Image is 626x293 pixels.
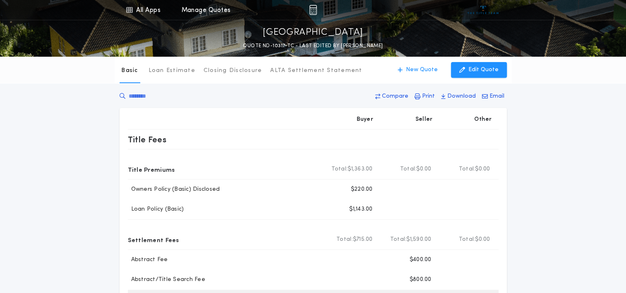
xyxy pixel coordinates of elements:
[128,276,205,284] p: Abstract/Title Search Fee
[336,235,353,244] b: Total:
[382,92,408,101] p: Compare
[439,89,478,104] button: Download
[468,66,499,74] p: Edit Quote
[475,235,490,244] span: $0.00
[353,235,373,244] span: $715.00
[349,205,372,214] p: $1,143.00
[410,256,432,264] p: $400.00
[270,67,362,75] p: ALTA Settlement Statement
[406,235,431,244] span: $1,590.00
[390,235,407,244] b: Total:
[422,92,435,101] p: Print
[468,6,499,14] img: vs-icon
[351,185,373,194] p: $220.00
[373,89,411,104] button: Compare
[415,115,433,124] p: Seller
[331,165,348,173] b: Total:
[121,67,138,75] p: Basic
[309,5,317,15] img: img
[416,165,431,173] span: $0.00
[451,62,507,78] button: Edit Quote
[204,67,262,75] p: Closing Disclosure
[406,66,438,74] p: New Quote
[357,115,373,124] p: Buyer
[400,165,417,173] b: Total:
[128,133,167,146] p: Title Fees
[128,185,220,194] p: Owners Policy (Basic) Disclosed
[474,115,492,124] p: Other
[128,163,175,176] p: Title Premiums
[475,165,490,173] span: $0.00
[348,165,372,173] span: $1,363.00
[459,165,475,173] b: Total:
[243,42,383,50] p: QUOTE ND-10317-TC - LAST EDITED BY [PERSON_NAME]
[128,233,179,246] p: Settlement Fees
[459,235,475,244] b: Total:
[480,89,507,104] button: Email
[447,92,476,101] p: Download
[263,26,363,39] p: [GEOGRAPHIC_DATA]
[128,256,168,264] p: Abstract Fee
[412,89,437,104] button: Print
[410,276,432,284] p: $800.00
[489,92,504,101] p: Email
[389,62,446,78] button: New Quote
[149,67,195,75] p: Loan Estimate
[128,205,184,214] p: Loan Policy (Basic)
